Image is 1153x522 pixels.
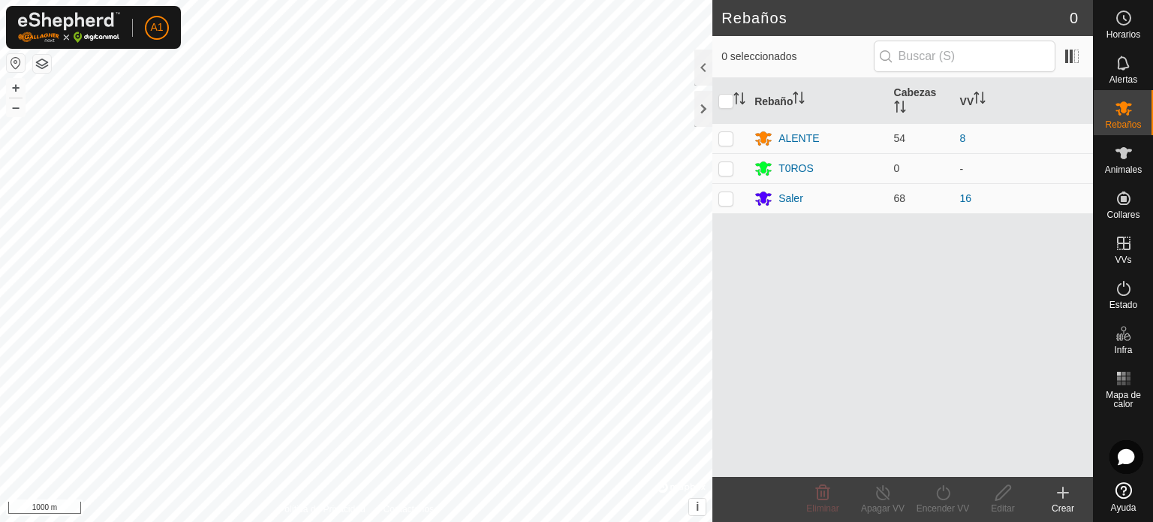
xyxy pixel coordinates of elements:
font: Ayuda [1111,502,1136,513]
font: + [12,80,20,95]
font: Rebaños [721,10,787,26]
font: VVs [1115,255,1131,265]
font: Collares [1106,210,1139,220]
p-sorticon: Activar para ordenar [793,94,805,106]
font: - [960,163,964,175]
a: Contáctanos [384,502,434,516]
font: Eliminar [806,503,838,514]
button: Capas del Mapa [33,55,51,73]
font: Saler [778,192,803,204]
font: VV [960,95,974,107]
font: A1 [150,21,163,33]
font: 0 [894,162,900,174]
font: 54 [894,132,906,144]
font: ALENTE [778,132,819,144]
a: 16 [960,192,972,204]
button: i [689,499,706,515]
font: Infra [1114,345,1132,355]
p-sorticon: Activar para ordenar [733,95,745,107]
font: Crear [1052,503,1074,514]
font: Encender VV [917,503,970,514]
font: 0 seleccionados [721,50,796,62]
font: Rebaño [754,95,793,107]
font: Animales [1105,164,1142,175]
font: i [696,500,699,513]
font: Contáctanos [384,504,434,514]
font: Editar [991,503,1014,514]
font: Rebaños [1105,119,1141,130]
p-sorticon: Activar para ordenar [974,94,986,106]
font: T0ROS [778,162,814,174]
font: Política de Privacidad [278,504,365,514]
a: 8 [960,132,966,144]
img: Logotipo de Gallagher [18,12,120,43]
font: Horarios [1106,29,1140,40]
button: Restablecer mapa [7,54,25,72]
input: Buscar (S) [874,41,1055,72]
font: 68 [894,192,906,204]
font: Apagar VV [861,503,905,514]
font: Mapa de calor [1106,390,1141,409]
button: – [7,98,25,116]
font: – [12,99,20,115]
button: + [7,79,25,97]
font: Cabezas [894,86,937,98]
a: Política de Privacidad [278,502,365,516]
font: 0 [1070,10,1078,26]
p-sorticon: Activar para ordenar [894,103,906,115]
font: Alertas [1109,74,1137,85]
font: Estado [1109,300,1137,310]
a: Ayuda [1094,476,1153,518]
